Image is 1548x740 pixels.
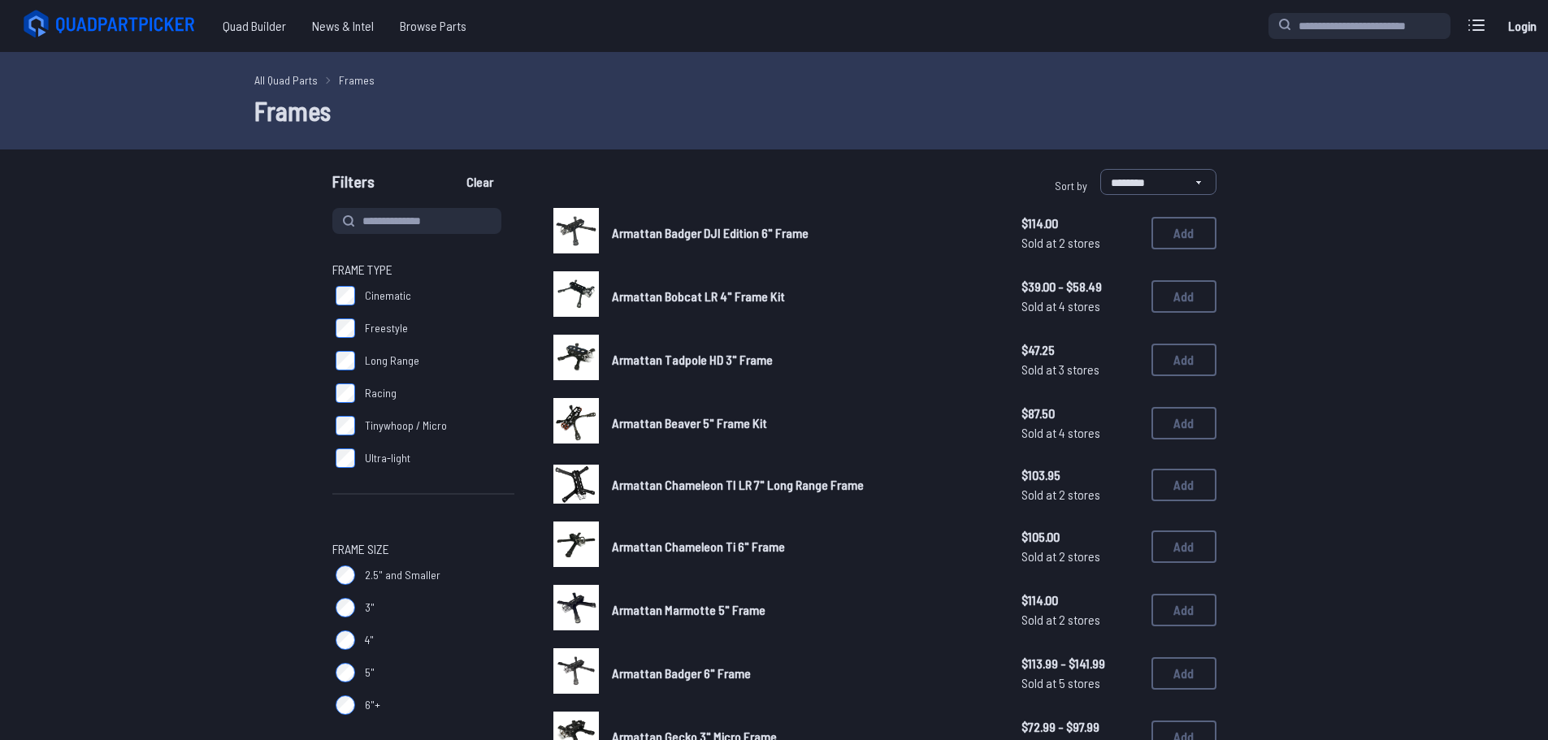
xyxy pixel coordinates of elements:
img: image [553,271,599,317]
span: 5" [365,664,375,681]
span: Filters [332,169,375,201]
span: Sold at 4 stores [1021,296,1138,316]
button: Clear [453,169,507,195]
h1: Frames [254,91,1294,130]
span: Long Range [365,353,419,369]
input: Cinematic [336,286,355,305]
span: Sold at 2 stores [1021,485,1138,504]
span: $103.95 [1021,465,1138,485]
input: 4" [336,630,355,650]
a: Frames [339,71,375,89]
span: $72.99 - $97.99 [1021,717,1138,737]
span: Armattan Badger 6" Frame [612,665,751,681]
span: Sold at 2 stores [1021,610,1138,630]
a: image [553,521,599,572]
span: Sold at 2 stores [1021,547,1138,566]
a: Login [1502,10,1541,42]
span: Armattan Chameleon Ti 6" Frame [612,539,785,554]
a: Armattan Beaver 5" Frame Kit [612,413,995,433]
input: Racing [336,383,355,403]
span: 4" [365,632,374,648]
a: image [553,585,599,635]
span: $114.00 [1021,214,1138,233]
button: Add [1151,280,1216,313]
img: image [553,398,599,444]
span: Armattan Tadpole HD 3" Frame [612,352,773,367]
a: Armattan Badger 6" Frame [612,664,995,683]
span: Sold at 5 stores [1021,673,1138,693]
img: image [553,335,599,380]
a: image [553,335,599,385]
img: image [553,585,599,630]
a: Armattan Bobcat LR 4" Frame Kit [612,287,995,306]
a: Armattan Marmotte 5" Frame [612,600,995,620]
img: image [553,208,599,253]
a: image [553,208,599,258]
span: $113.99 - $141.99 [1021,654,1138,673]
button: Add [1151,217,1216,249]
img: image [553,521,599,567]
span: Sold at 4 stores [1021,423,1138,443]
span: Freestyle [365,320,408,336]
input: 6"+ [336,695,355,715]
input: 3" [336,598,355,617]
a: Quad Builder [210,10,299,42]
span: Frame Size [332,539,389,559]
input: Tinywhoop / Micro [336,416,355,435]
button: Add [1151,469,1216,501]
a: Armattan Chameleon TI LR 7" Long Range Frame [612,475,995,495]
span: Armattan Chameleon TI LR 7" Long Range Frame [612,477,864,492]
input: Long Range [336,351,355,370]
a: image [553,648,599,699]
span: $105.00 [1021,527,1138,547]
input: Freestyle [336,318,355,338]
span: Armattan Badger DJI Edition 6" Frame [612,225,809,240]
button: Add [1151,530,1216,563]
a: News & Intel [299,10,387,42]
span: 3" [365,599,375,616]
a: Armattan Tadpole HD 3" Frame [612,350,995,370]
button: Add [1151,594,1216,626]
span: Ultra-light [365,450,410,466]
span: $87.50 [1021,404,1138,423]
a: image [553,398,599,448]
a: image [553,271,599,322]
span: Frame Type [332,260,392,279]
button: Add [1151,657,1216,690]
span: $47.25 [1021,340,1138,360]
img: image [553,465,599,504]
img: image [553,648,599,694]
a: Browse Parts [387,10,479,42]
input: 2.5" and Smaller [336,565,355,585]
a: Armattan Badger DJI Edition 6" Frame [612,223,995,243]
span: $114.00 [1021,591,1138,610]
a: All Quad Parts [254,71,318,89]
span: Sort by [1055,179,1087,193]
span: Cinematic [365,288,411,304]
span: Armattan Marmotte 5" Frame [612,602,765,617]
span: Tinywhoop / Micro [365,418,447,434]
span: 6"+ [365,697,380,713]
button: Add [1151,407,1216,439]
select: Sort by [1100,169,1216,195]
span: Sold at 2 stores [1021,233,1138,253]
a: image [553,461,599,508]
span: Racing [365,385,397,401]
span: Armattan Bobcat LR 4" Frame Kit [612,288,785,304]
button: Add [1151,344,1216,376]
span: Armattan Beaver 5" Frame Kit [612,415,767,431]
span: 2.5" and Smaller [365,567,440,583]
input: 5" [336,663,355,682]
input: Ultra-light [336,448,355,468]
span: Sold at 3 stores [1021,360,1138,379]
a: Armattan Chameleon Ti 6" Frame [612,537,995,556]
span: $39.00 - $58.49 [1021,277,1138,296]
